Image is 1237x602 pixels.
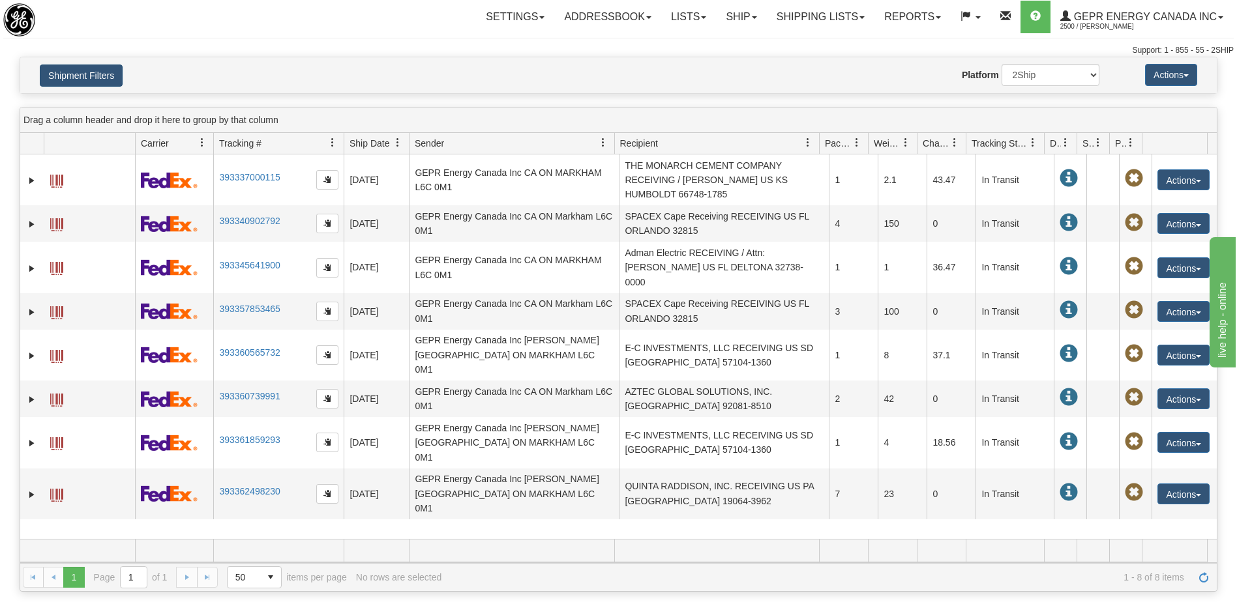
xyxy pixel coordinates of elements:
a: 393357853465 [219,304,280,314]
a: Expand [25,262,38,275]
button: Copy to clipboard [316,345,338,365]
span: Pickup Not Assigned [1125,345,1143,363]
td: 2 [829,380,878,417]
button: Copy to clipboard [316,484,338,504]
td: GEPR Energy Canada Inc CA ON Markham L6C 0M1 [409,380,619,417]
span: Packages [825,137,852,150]
span: 1 - 8 of 8 items [451,572,1184,582]
span: In Transit [1060,433,1078,451]
span: In Transit [1060,257,1078,276]
a: Weight filter column settings [895,132,917,154]
td: [DATE] [344,242,409,293]
img: logo2500.jpg [3,3,35,36]
iframe: chat widget [1207,235,1236,367]
a: Ship Date filter column settings [387,132,409,154]
label: Platform [962,68,999,81]
a: Settings [476,1,554,33]
td: Adman Electric RECEIVING / Attn: [PERSON_NAME] US FL DELTONA 32738-0000 [619,242,829,293]
td: GEPR Energy Canada Inc [PERSON_NAME] [GEOGRAPHIC_DATA] ON MARKHAM L6C 0M1 [409,468,619,519]
a: Expand [25,349,38,362]
td: 23 [878,468,927,519]
img: 2 - FedEx Express® [141,259,198,276]
span: Pickup Not Assigned [1125,214,1143,232]
img: 2 - FedEx Express® [141,172,198,188]
td: SPACEX Cape Receiving RECEIVING US FL ORLANDO 32815 [619,293,829,330]
a: 393360565732 [219,347,280,358]
span: In Transit [1060,301,1078,319]
img: 2 - FedEx Express® [141,435,198,451]
span: 50 [235,571,252,584]
a: Recipient filter column settings [797,132,819,154]
td: 1 [829,330,878,380]
a: Label [50,169,63,190]
a: Label [50,300,63,321]
a: Expand [25,437,38,450]
a: Addressbook [554,1,661,33]
a: Ship [716,1,766,33]
button: Shipment Filters [40,64,123,87]
span: Page 1 [63,567,84,588]
td: SPACEX Cape Receiving RECEIVING US FL ORLANDO 32815 [619,205,829,242]
td: GEPR Energy Canada Inc [PERSON_NAME] [GEOGRAPHIC_DATA] ON MARKHAM L6C 0M1 [409,330,619,380]
img: 2 - FedEx Express® [141,347,198,363]
span: Charge [923,137,950,150]
span: Sender [415,137,444,150]
a: 393340902792 [219,216,280,226]
td: 43.47 [927,154,976,205]
td: 1 [878,242,927,293]
a: 393361859293 [219,435,280,445]
a: Expand [25,218,38,231]
span: Pickup Not Assigned [1125,257,1143,276]
span: Ship Date [350,137,389,150]
td: 2.1 [878,154,927,205]
button: Actions [1157,345,1210,365]
a: Shipment Issues filter column settings [1087,132,1109,154]
td: [DATE] [344,154,409,205]
a: Shipping lists [767,1,874,33]
td: 1 [829,242,878,293]
td: GEPR Energy Canada Inc CA ON MARKHAM L6C 0M1 [409,154,619,205]
span: Page of 1 [94,566,168,588]
div: grid grouping header [20,107,1217,133]
img: 2 - FedEx Express® [141,216,198,232]
td: 4 [829,205,878,242]
div: Support: 1 - 855 - 55 - 2SHIP [3,45,1234,56]
button: Copy to clipboard [316,389,338,408]
a: Label [50,256,63,277]
button: Actions [1157,169,1210,190]
button: Copy to clipboard [316,302,338,321]
span: Pickup Not Assigned [1125,433,1143,451]
button: Actions [1145,64,1197,86]
a: Packages filter column settings [846,132,868,154]
a: Label [50,431,63,452]
span: Carrier [141,137,169,150]
td: [DATE] [344,380,409,417]
td: In Transit [976,242,1054,293]
button: Copy to clipboard [316,170,338,190]
span: Tracking Status [972,137,1028,150]
a: Expand [25,306,38,319]
a: Refresh [1193,567,1214,588]
button: Copy to clipboard [316,433,338,452]
span: In Transit [1060,214,1078,232]
td: 1 [829,417,878,468]
a: 393360739991 [219,391,280,401]
a: Tracking # filter column settings [321,132,344,154]
td: 7 [829,468,878,519]
td: 36.47 [927,242,976,293]
a: Label [50,212,63,233]
td: 1 [829,154,878,205]
span: Pickup Not Assigned [1125,169,1143,188]
td: 37.1 [927,330,976,380]
td: 0 [927,468,976,519]
a: Label [50,388,63,408]
td: In Transit [976,293,1054,330]
td: QUINTA RADDISON, INC. RECEIVING US PA [GEOGRAPHIC_DATA] 19064-3962 [619,468,829,519]
button: Actions [1157,213,1210,234]
button: Copy to clipboard [316,214,338,233]
a: Expand [25,488,38,501]
a: Lists [661,1,716,33]
td: [DATE] [344,293,409,330]
a: Sender filter column settings [592,132,614,154]
input: Page 1 [121,567,147,588]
